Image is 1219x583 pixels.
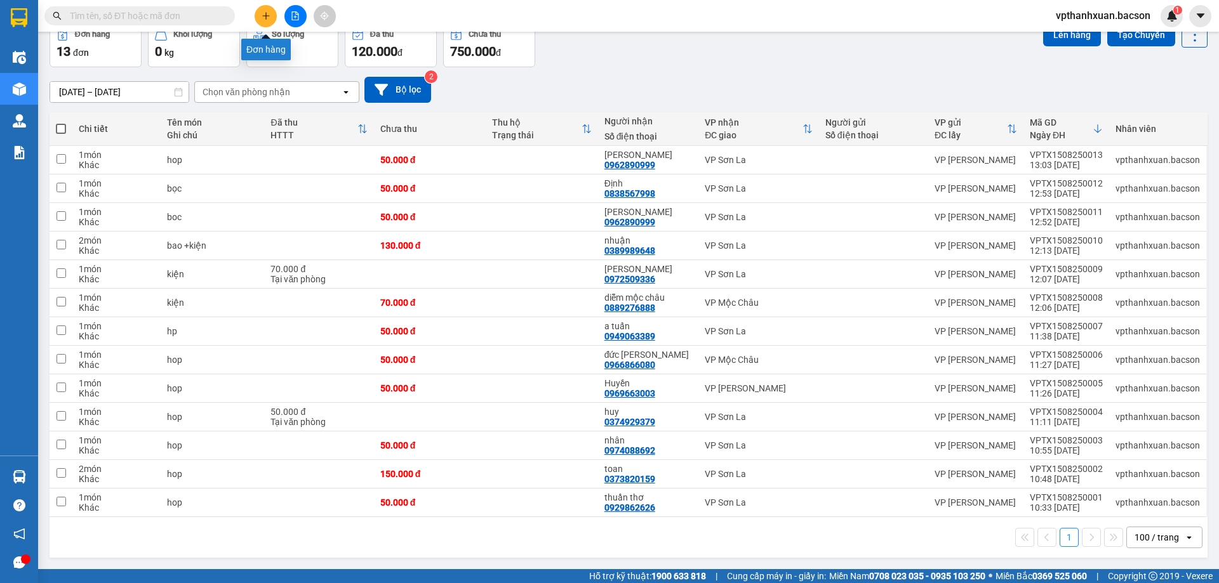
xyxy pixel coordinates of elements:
strong: 1900 633 818 [651,571,706,581]
div: VP [PERSON_NAME] [935,183,1017,193]
img: solution-icon [13,146,26,159]
span: copyright [1149,572,1157,580]
div: bao +kiện [167,240,258,251]
img: warehouse-icon [13,470,26,483]
div: VP Sơn La [705,326,812,336]
div: Số lượng [272,30,304,39]
li: Số 378 [PERSON_NAME] ( trong nhà khách [GEOGRAPHIC_DATA]) [119,31,531,47]
div: Duy Lương [604,207,693,217]
div: 1 món [79,264,154,274]
div: boc [167,212,258,222]
div: hop [167,155,258,165]
div: VPTX1508250004 [1030,407,1103,417]
button: Lên hàng [1043,23,1101,46]
div: 12:53 [DATE] [1030,188,1103,199]
img: warehouse-icon [13,114,26,128]
div: nhân [604,435,693,445]
div: Khác [79,188,154,199]
div: thuần thơ [604,492,693,502]
div: bọc [167,183,258,193]
div: Khác [79,474,154,484]
div: 0373820159 [604,474,655,484]
div: 150.000 đ [380,469,480,479]
b: GỬI : VP [PERSON_NAME] [16,92,222,113]
div: VPTX1508250009 [1030,264,1103,274]
div: vpthanhxuan.bacson [1116,240,1200,251]
span: notification [13,528,25,540]
div: hop [167,469,258,479]
div: Người nhận [604,116,693,126]
div: Người gửi [825,117,922,128]
div: 50.000 đ [380,383,480,393]
div: VPTX1508250006 [1030,350,1103,360]
div: 70.000 đ [270,264,367,274]
div: Ghi chú [167,130,258,140]
span: 15 [253,44,267,59]
div: VP [PERSON_NAME] [705,383,812,393]
div: hop [167,355,258,365]
div: Số điện thoại [604,131,693,141]
div: đức mộc châu [604,350,693,360]
div: VP Sơn La [705,183,812,193]
div: 1 món [79,292,154,303]
div: Đã thu [270,117,357,128]
div: VP Sơn La [705,469,812,479]
div: Khác [79,331,154,341]
div: 50.000 đ [380,326,480,336]
button: aim [314,5,336,27]
div: Huyền [604,378,693,388]
div: VP [PERSON_NAME] [935,440,1017,450]
div: VP [PERSON_NAME] [935,212,1017,222]
span: món [270,48,288,58]
div: VPTX1508250005 [1030,378,1103,388]
div: 0929862626 [604,502,655,513]
div: VPTX1508250001 [1030,492,1103,502]
span: Miền Bắc [996,569,1087,583]
div: vpthanhxuan.bacson [1116,383,1200,393]
div: kiện [167,298,258,308]
div: VPTX1508250003 [1030,435,1103,445]
sup: 2 [425,70,437,83]
div: VP [PERSON_NAME] [935,298,1017,308]
div: Chưa thu [380,124,480,134]
div: huy [604,407,693,417]
button: Chưa thu750.000đ [443,22,535,67]
div: 0838567998 [604,188,655,199]
div: 0889276888 [604,303,655,313]
button: Khối lượng0kg [148,22,240,67]
button: Số lượng15món [246,22,338,67]
div: 0389989648 [604,246,655,256]
div: Thu hộ [492,117,582,128]
div: VPTX1508250007 [1030,321,1103,331]
div: Khối lượng [173,30,212,39]
div: 0974088692 [604,445,655,455]
button: Bộ lọc [364,77,431,103]
div: 1 món [79,321,154,331]
strong: 0369 525 060 [1032,571,1087,581]
div: Khác [79,303,154,313]
button: caret-down [1189,5,1211,27]
div: Khác [79,246,154,256]
div: vpthanhxuan.bacson [1116,155,1200,165]
div: VP [PERSON_NAME] [935,412,1017,422]
div: a tuấn [604,321,693,331]
div: VP [PERSON_NAME] [935,155,1017,165]
span: đ [397,48,403,58]
div: 2 món [79,464,154,474]
div: VP gửi [935,117,1007,128]
span: đơn [73,48,89,58]
div: Nhân viên [1116,124,1200,134]
div: VP Mộc Châu [705,355,812,365]
div: Trạng thái [492,130,582,140]
span: search [53,11,62,20]
img: warehouse-icon [13,82,26,96]
div: 50.000 đ [270,407,367,417]
span: đ [496,48,501,58]
span: | [1096,569,1098,583]
span: file-add [291,11,300,20]
svg: open [1184,532,1194,542]
button: plus [255,5,277,27]
div: vpthanhxuan.bacson [1116,183,1200,193]
div: VP [PERSON_NAME] [935,240,1017,251]
div: 50.000 đ [380,440,480,450]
